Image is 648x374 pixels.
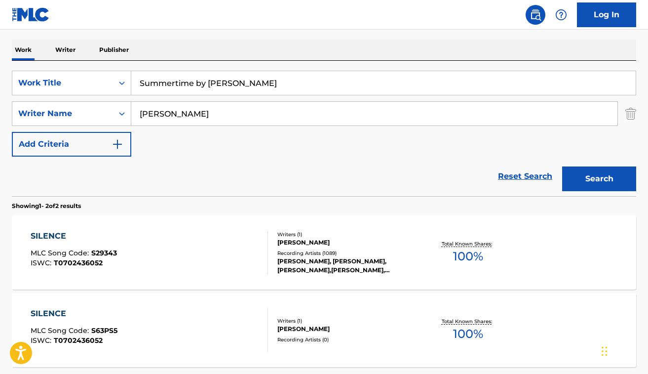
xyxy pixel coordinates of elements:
[277,325,416,333] div: [PERSON_NAME]
[12,132,131,157] button: Add Criteria
[442,240,495,248] p: Total Known Shares:
[12,71,636,196] form: Search Form
[31,258,54,267] span: ISWC :
[112,138,123,150] img: 9d2ae6d4665cec9f34b9.svg
[277,249,416,257] div: Recording Artists ( 1089 )
[453,248,483,265] span: 100 %
[599,327,648,374] iframe: Chat Widget
[625,101,636,126] img: Delete Criterion
[277,238,416,247] div: [PERSON_NAME]
[555,9,567,21] img: help
[602,336,608,366] div: Drag
[12,293,636,367] a: SILENCEMLC Song Code:S63PS5ISWC:T0702436052Writers (1)[PERSON_NAME]Recording Artists (0)Total Kno...
[277,257,416,275] div: [PERSON_NAME], [PERSON_NAME],[PERSON_NAME],[PERSON_NAME],[PERSON_NAME], [PERSON_NAME] [PERSON_NAM...
[31,249,91,257] span: MLC Song Code :
[12,40,35,60] p: Work
[453,325,483,343] span: 100 %
[96,40,132,60] p: Publisher
[551,5,571,25] div: Help
[31,336,54,345] span: ISWC :
[277,317,416,325] div: Writers ( 1 )
[54,258,103,267] span: T0702436052
[18,77,107,89] div: Work Title
[91,326,117,335] span: S63PS5
[91,249,117,257] span: S29343
[277,231,416,238] div: Writers ( 1 )
[31,230,117,242] div: SILENCE
[530,9,541,21] img: search
[526,5,545,25] a: Public Search
[12,7,50,22] img: MLC Logo
[493,166,557,187] a: Reset Search
[52,40,78,60] p: Writer
[31,326,91,335] span: MLC Song Code :
[577,2,636,27] a: Log In
[54,336,103,345] span: T0702436052
[18,108,107,120] div: Writer Name
[562,166,636,191] button: Search
[12,202,81,210] p: Showing 1 - 2 of 2 results
[442,318,495,325] p: Total Known Shares:
[31,308,117,320] div: SILENCE
[12,215,636,290] a: SILENCEMLC Song Code:S29343ISWC:T0702436052Writers (1)[PERSON_NAME]Recording Artists (1089)[PERSO...
[277,336,416,343] div: Recording Artists ( 0 )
